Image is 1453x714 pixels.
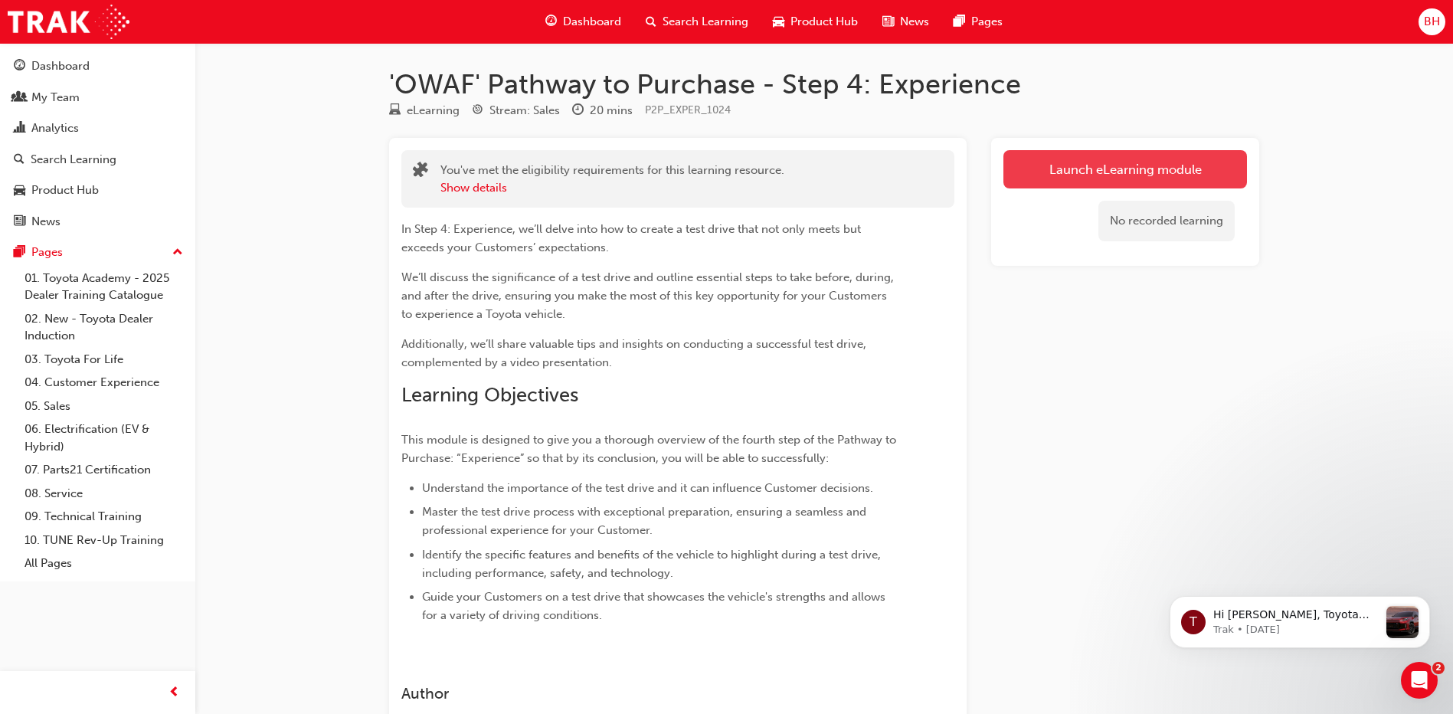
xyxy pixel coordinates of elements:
[401,337,869,369] span: Additionally, we’ll share valuable tips and insights on conducting a successful test drive, compl...
[31,151,116,169] div: Search Learning
[6,52,189,80] a: Dashboard
[401,433,899,465] span: This module is designed to give you a thorough overview of the fourth step of the Pathway to Purc...
[14,122,25,136] span: chart-icon
[18,482,189,506] a: 08. Service
[14,184,25,198] span: car-icon
[18,418,189,458] a: 06. Electrification (EV & Hybrid)
[407,102,460,120] div: eLearning
[472,104,483,118] span: target-icon
[18,348,189,372] a: 03. Toyota For Life
[401,222,864,254] span: In Step 4: Experience, we’ll delve into how to create a test drive that not only meets but exceed...
[18,552,189,575] a: All Pages
[900,13,929,31] span: News
[533,6,633,38] a: guage-iconDashboard
[870,6,941,38] a: news-iconNews
[572,101,633,120] div: Duration
[1424,13,1440,31] span: BH
[1003,150,1247,188] a: Launch eLearning module
[1432,662,1445,674] span: 2
[18,458,189,482] a: 07. Parts21 Certification
[563,13,621,31] span: Dashboard
[31,213,61,231] div: News
[1147,565,1453,673] iframe: Intercom notifications message
[14,215,25,229] span: news-icon
[172,243,183,263] span: up-icon
[14,153,25,167] span: search-icon
[14,246,25,260] span: pages-icon
[6,176,189,205] a: Product Hub
[422,548,884,580] span: Identify the specific features and benefits of the vehicle to highlight during a test drive, incl...
[790,13,858,31] span: Product Hub
[31,120,79,137] div: Analytics
[389,67,1259,101] h1: 'OWAF' Pathway to Purchase - Step 4: Experience
[18,267,189,307] a: 01. Toyota Academy - 2025 Dealer Training Catalogue
[31,182,99,199] div: Product Hub
[646,12,656,31] span: search-icon
[6,49,189,238] button: DashboardMy TeamAnalyticsSearch LearningProduct HubNews
[663,13,748,31] span: Search Learning
[31,89,80,106] div: My Team
[31,244,63,261] div: Pages
[401,383,578,407] span: Learning Objectives
[489,102,560,120] div: Stream: Sales
[31,57,90,75] div: Dashboard
[440,179,507,197] button: Show details
[14,91,25,105] span: people-icon
[18,529,189,552] a: 10. TUNE Rev-Up Training
[941,6,1015,38] a: pages-iconPages
[401,685,899,703] h3: Author
[422,590,888,622] span: Guide your Customers on a test drive that showcases the vehicle's strengths and allows for a vari...
[401,270,897,321] span: We’ll discuss the significance of a test drive and outline essential steps to take before, during...
[422,505,869,537] span: Master the test drive process with exceptional preparation, ensuring a seamless and professional ...
[6,238,189,267] button: Pages
[545,12,557,31] span: guage-icon
[1419,8,1445,35] button: BH
[6,84,189,112] a: My Team
[472,101,560,120] div: Stream
[389,104,401,118] span: learningResourceType_ELEARNING-icon
[6,208,189,236] a: News
[882,12,894,31] span: news-icon
[954,12,965,31] span: pages-icon
[6,146,189,174] a: Search Learning
[773,12,784,31] span: car-icon
[169,683,180,703] span: prev-icon
[18,395,189,418] a: 05. Sales
[389,101,460,120] div: Type
[14,60,25,74] span: guage-icon
[440,162,784,196] div: You've met the eligibility requirements for this learning resource.
[422,481,873,495] span: Understand the importance of the test drive and it can influence Customer decisions.
[572,104,584,118] span: clock-icon
[18,505,189,529] a: 09. Technical Training
[1098,201,1235,241] div: No recorded learning
[761,6,870,38] a: car-iconProduct Hub
[1401,662,1438,699] iframe: Intercom live chat
[8,5,129,39] img: Trak
[6,114,189,142] a: Analytics
[633,6,761,38] a: search-iconSearch Learning
[18,371,189,395] a: 04. Customer Experience
[971,13,1003,31] span: Pages
[18,307,189,348] a: 02. New - Toyota Dealer Induction
[590,102,633,120] div: 20 mins
[413,163,428,181] span: puzzle-icon
[645,103,731,116] span: Learning resource code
